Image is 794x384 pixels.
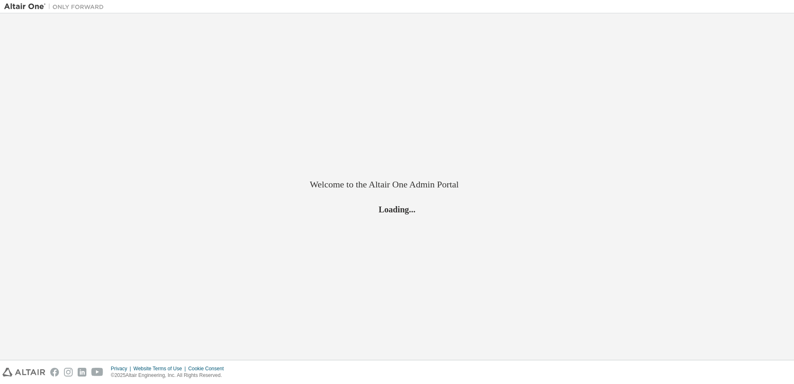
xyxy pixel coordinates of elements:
[111,365,133,372] div: Privacy
[310,204,484,215] h2: Loading...
[91,368,103,377] img: youtube.svg
[4,2,108,11] img: Altair One
[78,368,86,377] img: linkedin.svg
[50,368,59,377] img: facebook.svg
[111,372,229,379] p: © 2025 Altair Engineering, Inc. All Rights Reserved.
[133,365,188,372] div: Website Terms of Use
[188,365,228,372] div: Cookie Consent
[2,368,45,377] img: altair_logo.svg
[310,179,484,190] h2: Welcome to the Altair One Admin Portal
[64,368,73,377] img: instagram.svg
